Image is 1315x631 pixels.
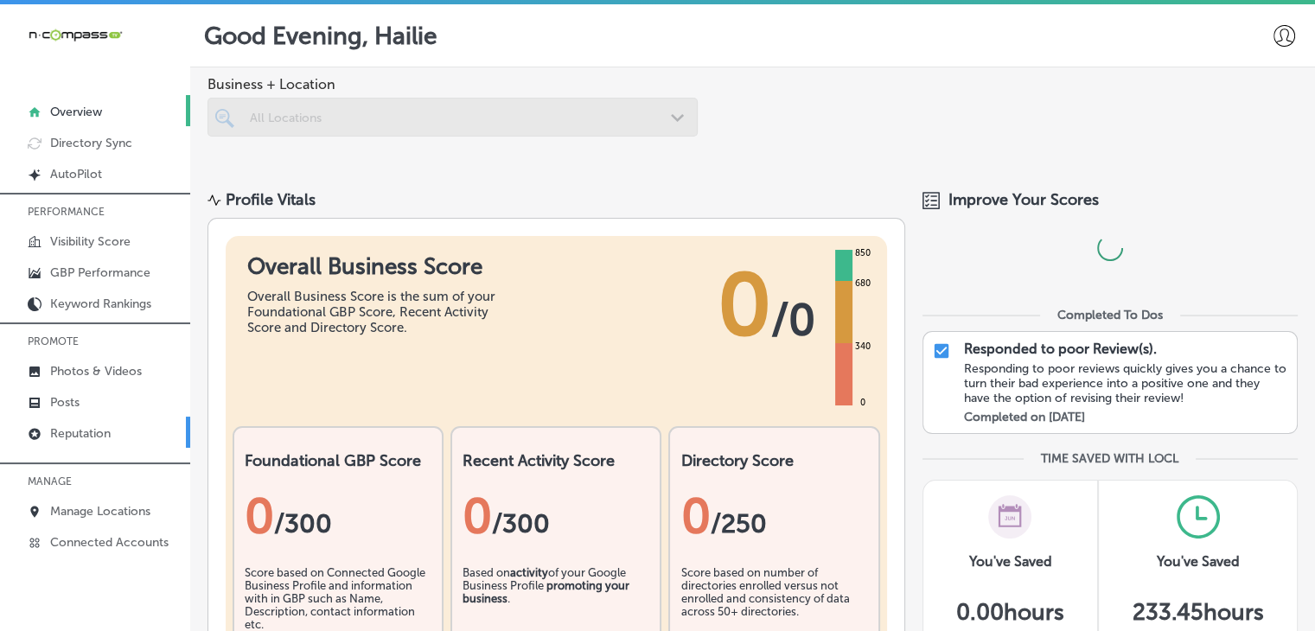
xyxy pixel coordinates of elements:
[274,508,332,539] span: / 300
[50,265,150,280] p: GBP Performance
[191,102,291,113] div: Keywords by Traffic
[245,488,431,545] div: 0
[50,105,102,119] p: Overview
[245,451,431,470] h2: Foundational GBP Score
[28,27,123,43] img: 660ab0bf-5cc7-4cb8-ba1c-48b5ae0f18e60NCTV_CLogo_TV_Black_-500x88.png
[680,488,867,545] div: 0
[964,361,1288,405] div: Responding to poor reviews quickly gives you a chance to turn their bad experience into a positiv...
[1041,451,1178,466] div: TIME SAVED WITH LOCL
[710,508,766,539] span: /250
[47,100,61,114] img: tab_domain_overview_orange.svg
[956,599,1064,626] h5: 0.00 hours
[463,451,649,470] h2: Recent Activity Score
[50,535,169,550] p: Connected Accounts
[492,508,550,539] span: /300
[852,246,874,260] div: 850
[50,136,132,150] p: Directory Sync
[1133,599,1264,626] h5: 233.45 hours
[948,190,1099,209] span: Improve Your Scores
[50,296,151,311] p: Keyword Rankings
[226,190,316,209] div: Profile Vitals
[463,579,629,605] b: promoting your business
[50,395,80,410] p: Posts
[857,396,869,410] div: 0
[247,289,507,335] div: Overall Business Score is the sum of your Foundational GBP Score, Recent Activity Score and Direc...
[50,167,102,182] p: AutoPilot
[968,553,1051,570] h3: You've Saved
[48,28,85,41] div: v 4.0.25
[771,294,815,346] span: / 0
[50,364,142,379] p: Photos & Videos
[463,488,649,545] div: 0
[50,504,150,519] p: Manage Locations
[718,253,771,357] span: 0
[247,253,507,280] h1: Overall Business Score
[1157,553,1240,570] h3: You've Saved
[964,341,1157,357] p: Responded to poor Review(s).
[852,340,874,354] div: 340
[1057,308,1163,322] div: Completed To Dos
[45,45,190,59] div: Domain: [DOMAIN_NAME]
[510,566,548,579] b: activity
[964,410,1085,424] label: Completed on [DATE]
[852,277,874,290] div: 680
[50,426,111,441] p: Reputation
[28,45,41,59] img: website_grey.svg
[204,22,437,50] p: Good Evening, Hailie
[50,234,131,249] p: Visibility Score
[172,100,186,114] img: tab_keywords_by_traffic_grey.svg
[207,76,698,92] span: Business + Location
[66,102,155,113] div: Domain Overview
[680,451,867,470] h2: Directory Score
[28,28,41,41] img: logo_orange.svg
